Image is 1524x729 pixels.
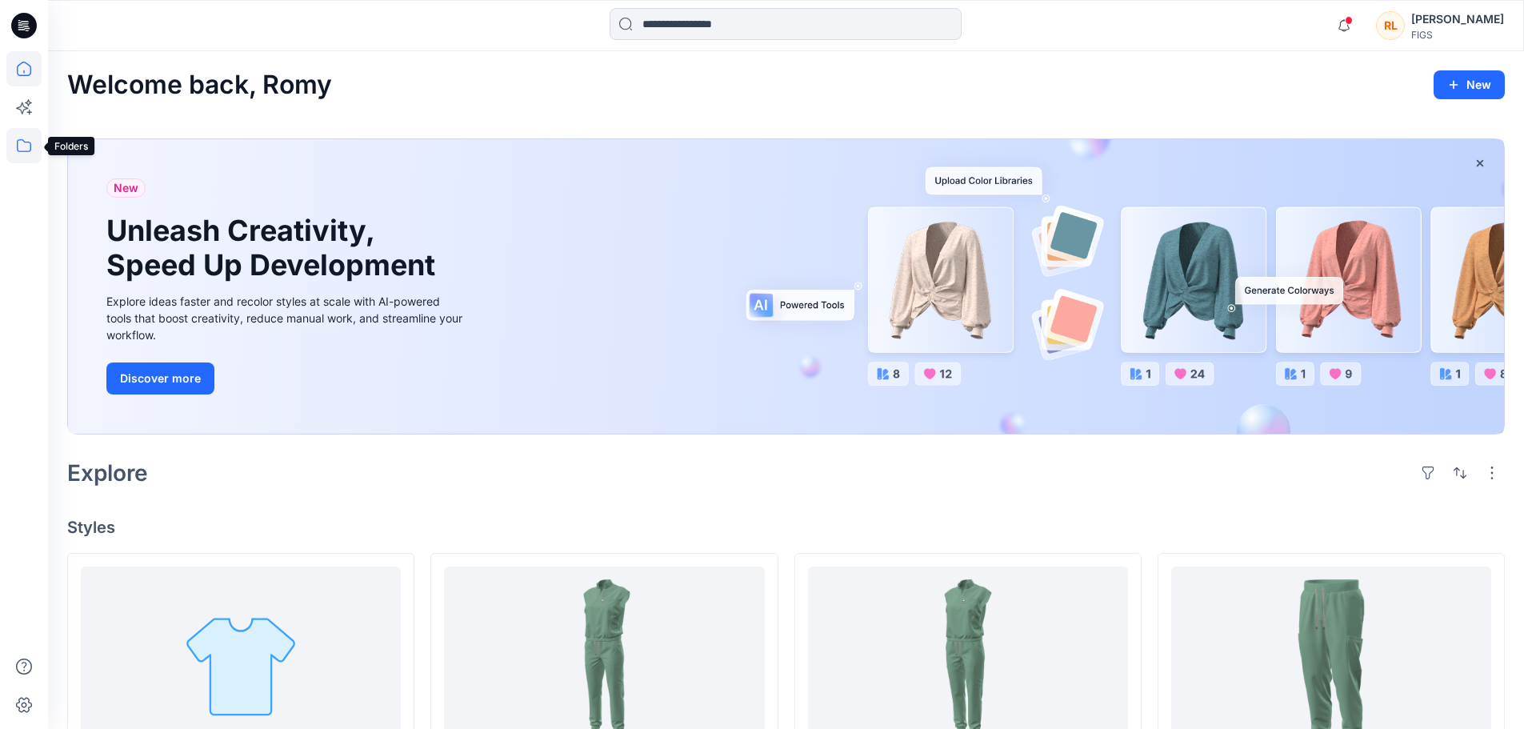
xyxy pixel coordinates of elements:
[67,518,1505,537] h4: Styles
[106,362,466,395] a: Discover more
[1434,70,1505,99] button: New
[1411,29,1504,41] div: FIGS
[1411,10,1504,29] div: [PERSON_NAME]
[114,178,138,198] span: New
[67,70,332,100] h2: Welcome back, Romy
[1376,11,1405,40] div: RL
[106,214,442,282] h1: Unleash Creativity, Speed Up Development
[67,460,148,486] h2: Explore
[106,362,214,395] button: Discover more
[106,293,466,343] div: Explore ideas faster and recolor styles at scale with AI-powered tools that boost creativity, red...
